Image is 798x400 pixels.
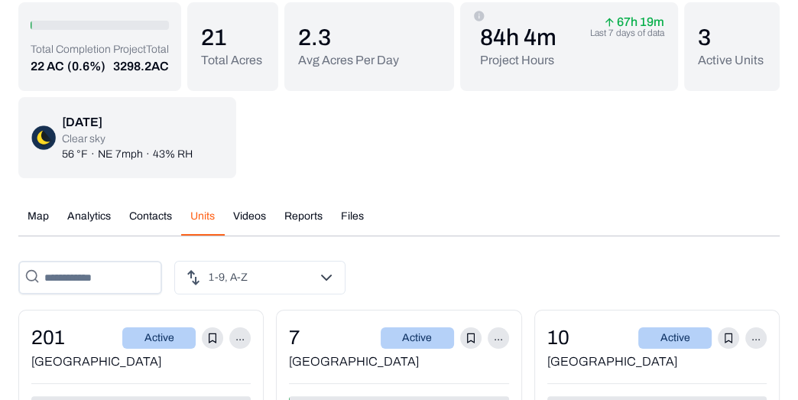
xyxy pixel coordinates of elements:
[547,323,569,353] div: 10
[605,18,614,27] img: arrow
[31,57,64,76] p: 22 AC
[58,209,120,236] button: Analytics
[113,57,169,76] p: 3298.2 AC
[209,270,248,285] p: 1-9, A-Z
[31,323,65,353] div: 201
[31,125,56,150] img: clear-sky-night-D7zLJEpc.png
[91,147,95,162] p: ·
[201,51,262,70] p: Total Acres
[224,209,275,236] button: Videos
[98,147,143,162] p: NE 7mph
[181,209,224,236] button: Units
[298,24,399,51] p: 2.3
[547,353,767,371] div: [GEOGRAPHIC_DATA]
[298,51,399,70] p: Avg Acres Per Day
[62,132,193,147] p: Clear sky
[67,57,105,76] p: (0.6%)
[480,24,556,51] p: 84h 4m
[590,27,664,39] p: Last 7 days of data
[745,327,767,349] p: ...
[332,209,373,236] button: Files
[174,261,345,294] button: 1-9, A-Z
[381,327,454,349] div: Active
[62,113,193,132] div: [DATE]
[488,327,509,349] p: ...
[201,24,262,51] p: 21
[638,327,712,349] div: Active
[113,42,169,57] p: Project Total
[31,353,251,371] div: [GEOGRAPHIC_DATA]
[120,209,181,236] button: Contacts
[480,51,556,70] p: Project Hours
[275,209,332,236] button: Reports
[289,353,508,371] div: [GEOGRAPHIC_DATA]
[153,147,193,162] p: 43% RH
[605,18,664,27] p: 67h 19m
[698,51,764,70] p: Active Units
[698,24,764,51] p: 3
[229,327,251,349] p: ...
[62,147,88,162] p: 56 °F
[146,147,150,162] p: ·
[122,327,196,349] div: Active
[31,42,111,57] p: Total Completion
[289,323,300,353] div: 7
[31,57,111,76] button: 22 AC(0.6%)
[18,209,58,236] button: Map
